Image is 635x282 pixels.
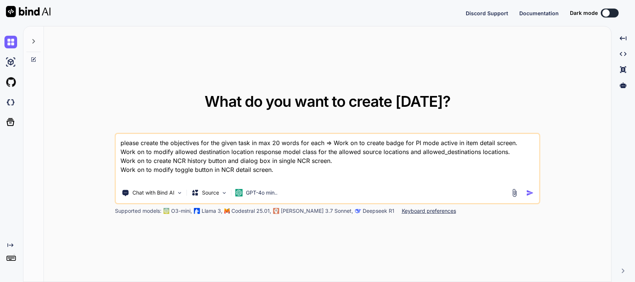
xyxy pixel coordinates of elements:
img: GPT-4o mini [235,189,243,196]
img: Mistral-AI [225,208,230,214]
span: What do you want to create [DATE]? [205,92,450,110]
img: icon [526,189,534,197]
button: Discord Support [466,9,508,17]
p: Codestral 25.01, [231,207,271,215]
p: Keyboard preferences [402,207,456,215]
button: Documentation [519,9,559,17]
img: claude [355,208,361,214]
p: O3-mini, [171,207,192,215]
p: GPT-4o min.. [246,189,278,196]
img: darkCloudIdeIcon [4,96,17,109]
img: GPT-4 [164,208,170,214]
img: Pick Tools [177,190,183,196]
p: Chat with Bind AI [132,189,174,196]
span: Dark mode [570,9,598,17]
p: Deepseek R1 [363,207,394,215]
img: Pick Models [221,190,228,196]
p: Supported models: [115,207,161,215]
textarea: please create the objectives for the given task in max 20 words for each => Work on to create bad... [116,134,539,183]
span: Discord Support [466,10,508,16]
p: Llama 3, [202,207,222,215]
p: Source [202,189,219,196]
img: attachment [510,189,519,197]
img: chat [4,36,17,48]
p: [PERSON_NAME] 3.7 Sonnet, [281,207,353,215]
img: ai-studio [4,56,17,68]
img: githubLight [4,76,17,89]
span: Documentation [519,10,559,16]
img: claude [273,208,279,214]
img: Llama2 [194,208,200,214]
img: Bind AI [6,6,51,17]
